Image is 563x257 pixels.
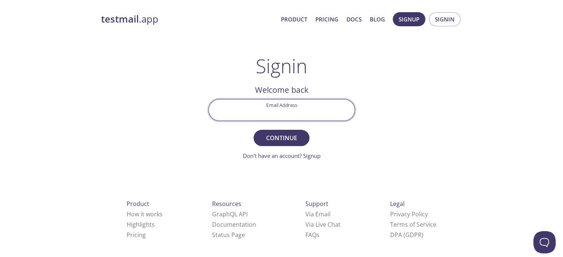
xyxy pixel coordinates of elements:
[127,210,162,218] a: How it works
[127,200,149,208] span: Product
[390,220,436,229] a: Terms of Service
[435,14,455,24] span: Signin
[533,231,556,253] iframe: Help Scout Beacon - Open
[393,12,425,26] button: Signup
[305,210,331,218] a: Via Email
[390,200,405,208] span: Legal
[101,13,275,26] a: testmail.app
[305,231,319,239] a: FAQ
[208,84,355,96] h2: Welcome back
[256,55,307,77] h1: Signin
[370,14,385,24] a: Blog
[212,200,241,208] span: Resources
[212,231,245,239] a: Status Page
[101,13,139,26] strong: testmail
[429,12,460,26] button: Signin
[390,231,423,239] a: DPA (GDPR)
[316,231,319,239] span: s
[243,152,321,159] a: Don't have an account? Signup
[212,210,248,218] a: GraphQL API
[305,200,328,208] span: Support
[281,14,307,24] a: Product
[399,14,419,24] span: Signup
[315,14,338,24] a: Pricing
[262,133,301,143] span: Continue
[127,220,155,229] a: Highlights
[305,220,341,229] a: Via Live Chat
[346,14,362,24] a: Docs
[390,210,428,218] a: Privacy Policy
[127,231,146,239] a: Pricing
[212,220,256,229] a: Documentation
[254,130,309,146] button: Continue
